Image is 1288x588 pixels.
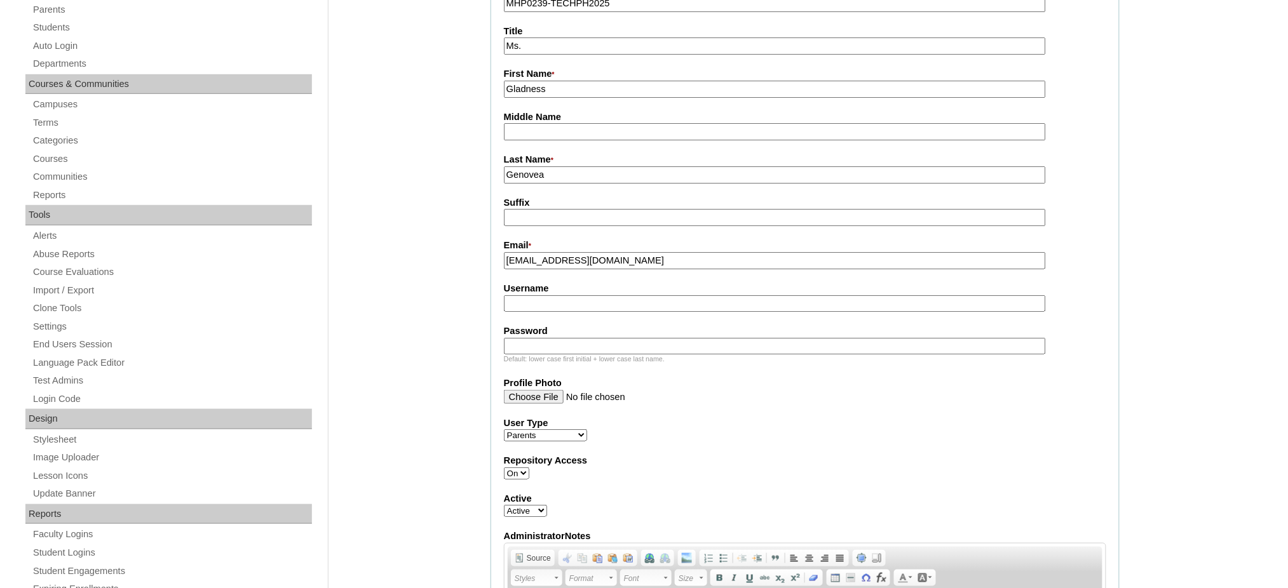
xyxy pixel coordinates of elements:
[874,571,889,585] a: Insert Equation
[621,551,636,565] a: Paste from Word
[32,545,312,561] a: Student Logins
[32,115,312,131] a: Terms
[32,526,312,542] a: Faculty Logins
[642,551,658,565] a: Link
[32,450,312,465] a: Image Uploader
[658,551,673,565] a: Unlink
[32,468,312,484] a: Lesson Icons
[504,196,1106,210] label: Suffix
[735,551,750,565] a: Decrease Indent
[504,492,1106,505] label: Active
[525,553,551,563] span: Source
[915,571,935,585] a: Background Colour
[32,373,312,389] a: Test Admins
[504,67,1106,81] label: First Name
[32,486,312,502] a: Update Banner
[712,571,727,585] a: Bold
[624,571,662,586] span: Font
[32,432,312,448] a: Stylesheet
[806,571,822,585] a: Remove Format
[512,551,553,565] a: Source
[895,571,915,585] a: Text Colour
[843,571,858,585] a: Insert Horizontal Line
[590,551,606,565] a: Paste
[32,56,312,72] a: Departments
[32,283,312,298] a: Import / Export
[679,571,698,586] span: Size
[606,551,621,565] a: Paste as plain text
[566,570,617,586] a: Format
[575,551,590,565] a: Copy
[773,571,788,585] a: Subscript
[32,2,312,18] a: Parents
[32,391,312,407] a: Login Code
[504,354,1106,364] div: Default: lower case first initial + lower case last name.
[727,571,742,585] a: Italic
[768,551,783,565] a: Block Quote
[504,110,1106,124] label: Middle Name
[32,246,312,262] a: Abuse Reports
[504,239,1106,253] label: Email
[504,530,1106,543] label: AdministratorNotes
[32,151,312,167] a: Courses
[32,319,312,335] a: Settings
[869,551,885,565] a: Show Blocks
[32,264,312,280] a: Course Evaluations
[25,74,312,95] div: Courses & Communities
[515,571,553,586] span: Styles
[504,282,1106,295] label: Username
[32,228,312,244] a: Alerts
[675,570,707,586] a: Size
[504,153,1106,167] label: Last Name
[25,205,312,225] div: Tools
[504,377,1106,390] label: Profile Photo
[854,551,869,565] a: Maximise
[504,324,1106,338] label: Password
[511,570,562,586] a: Styles
[679,551,695,565] a: Add Image
[32,38,312,54] a: Auto Login
[787,551,802,565] a: Align Left
[757,571,773,585] a: Strike Through
[828,571,843,585] a: Table
[802,551,817,565] a: Centre
[25,504,312,525] div: Reports
[32,20,312,36] a: Students
[817,551,832,565] a: Align Right
[858,571,874,585] a: Insert Special Character
[742,571,757,585] a: Underline
[701,551,716,565] a: Insert/Remove Numbered List
[788,571,803,585] a: Superscript
[569,571,607,586] span: Format
[504,417,1106,430] label: User Type
[32,337,312,352] a: End Users Session
[716,551,731,565] a: Insert/Remove Bulleted List
[32,169,312,185] a: Communities
[32,133,312,149] a: Categories
[32,97,312,112] a: Campuses
[504,25,1106,38] label: Title
[25,409,312,429] div: Design
[504,454,1106,467] label: Repository Access
[560,551,575,565] a: Cut
[32,355,312,371] a: Language Pack Editor
[32,187,312,203] a: Reports
[832,551,848,565] a: Justify
[750,551,765,565] a: Increase Indent
[32,563,312,579] a: Student Engagements
[620,570,672,586] a: Font
[32,300,312,316] a: Clone Tools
